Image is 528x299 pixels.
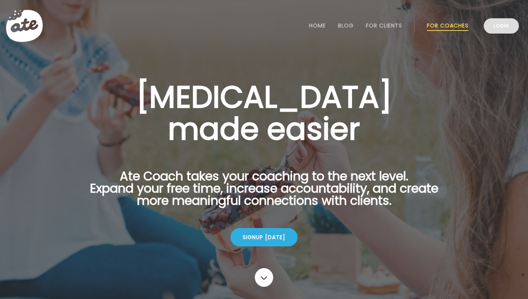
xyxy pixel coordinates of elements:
[366,23,402,29] a: For Clients
[427,23,468,29] a: For Coaches
[484,18,519,34] a: Login
[338,23,354,29] a: Blog
[230,228,298,246] div: Signup [DATE]
[78,170,450,216] p: Ate Coach takes your coaching to the next level. Expand your free time, increase accountability, ...
[78,81,450,145] h1: [MEDICAL_DATA] made easier
[309,23,326,29] a: Home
